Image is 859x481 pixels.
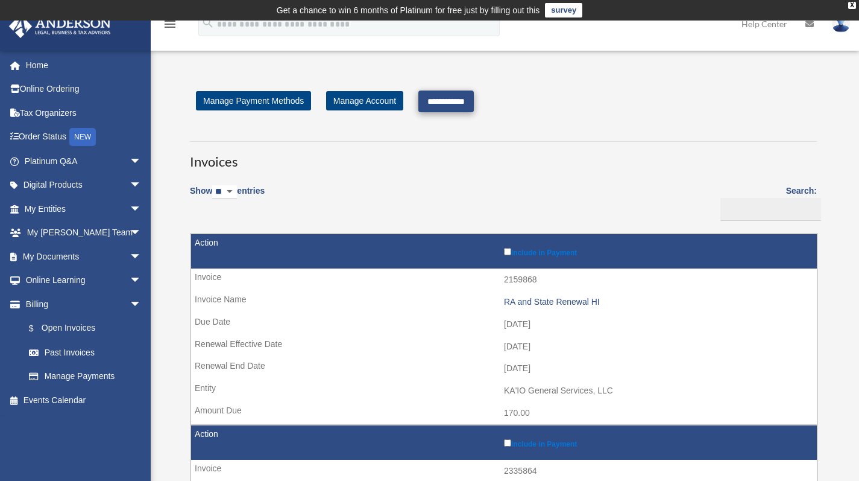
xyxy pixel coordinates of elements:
[8,77,160,101] a: Online Ordering
[716,183,817,221] label: Search:
[8,149,160,173] a: Platinum Q&Aarrow_drop_down
[848,2,856,9] div: close
[201,16,215,30] i: search
[504,248,511,255] input: Include in Payment
[163,21,177,31] a: menu
[8,292,154,316] a: Billingarrow_drop_down
[545,3,582,18] a: survey
[8,388,160,412] a: Events Calendar
[277,3,540,18] div: Get a chance to win 6 months of Platinum for free just by filling out this
[504,439,511,447] input: Include in Payment
[69,128,96,146] div: NEW
[130,149,154,174] span: arrow_drop_down
[504,246,811,257] label: Include in Payment
[17,340,154,365] a: Past Invoices
[130,221,154,246] span: arrow_drop_down
[190,141,817,171] h3: Invoices
[130,197,154,221] span: arrow_drop_down
[212,185,237,199] select: Showentries
[8,244,160,269] a: My Documentsarrow_drop_down
[8,125,160,150] a: Order StatusNEW
[17,316,148,341] a: $Open Invoices
[36,321,42,336] span: $
[720,198,821,221] input: Search:
[130,269,154,293] span: arrow_drop_down
[191,402,817,425] td: 170.00
[191,380,817,403] td: KA'IO General Services, LLC
[8,173,160,197] a: Digital Productsarrow_drop_down
[8,269,160,293] a: Online Learningarrow_drop_down
[190,183,265,211] label: Show entries
[191,357,817,380] td: [DATE]
[163,17,177,31] i: menu
[504,437,811,448] label: Include in Payment
[326,91,403,110] a: Manage Account
[17,365,154,389] a: Manage Payments
[191,336,817,358] td: [DATE]
[8,101,160,125] a: Tax Organizers
[196,91,311,110] a: Manage Payment Methods
[832,15,850,33] img: User Pic
[8,53,160,77] a: Home
[8,221,160,245] a: My [PERSON_NAME] Teamarrow_drop_down
[130,173,154,198] span: arrow_drop_down
[5,14,115,38] img: Anderson Advisors Platinum Portal
[504,297,811,307] div: RA and State Renewal HI
[130,292,154,317] span: arrow_drop_down
[8,197,160,221] a: My Entitiesarrow_drop_down
[130,244,154,269] span: arrow_drop_down
[191,313,817,336] td: [DATE]
[191,269,817,291] td: 2159868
